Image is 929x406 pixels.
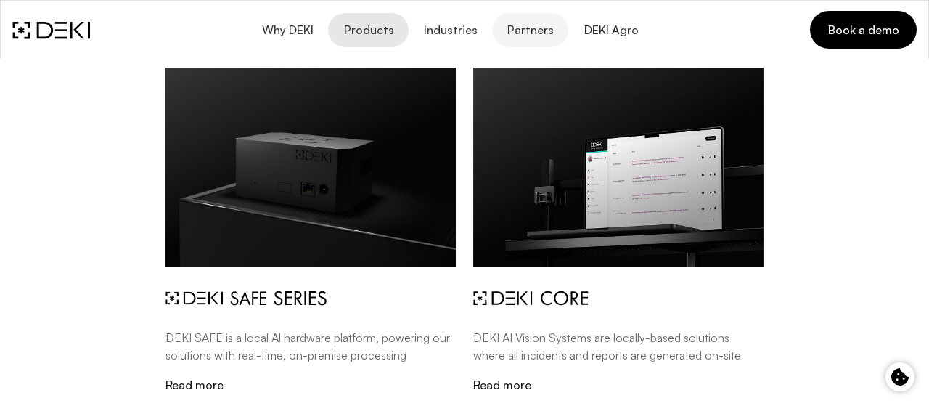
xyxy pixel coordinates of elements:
[409,13,492,47] button: Industries
[473,68,764,267] img: deki-software-menu.ubbYBXZk.jpg
[473,378,764,392] a: Read more
[423,23,478,37] span: Industries
[473,68,764,392] a: DEKI AI Vision Systems are locally-based solutions where all incidents and reports are generated ...
[343,23,393,37] span: Products
[165,378,456,392] a: Read more
[165,329,456,364] p: DEKI SAFE is a local Al hardware platform, powering our solutions with real-time, on-premise proc...
[247,13,328,47] button: Why DEKI
[473,291,589,306] img: svg%3e
[810,11,917,49] a: Book a demo
[492,13,568,47] a: Partners
[165,68,456,267] img: deki-safe-menu.CJ5BZnBs.jpg
[261,23,314,37] span: Why DEKI
[507,23,554,37] span: Partners
[885,362,914,391] button: Cookie control
[827,22,899,38] span: Book a demo
[568,13,652,47] a: DEKI Agro
[12,21,90,39] img: DEKI Logo
[583,23,638,37] span: DEKI Agro
[473,329,764,364] p: DEKI AI Vision Systems are locally-based solutions where all incidents and reports are generated ...
[165,68,456,392] a: DEKI SAFE is a local Al hardware platform, powering our solutions with real-time, on-premise proc...
[165,291,327,306] img: deki-safe-series-menu.CU09mGbr.svg
[328,13,408,47] button: Products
